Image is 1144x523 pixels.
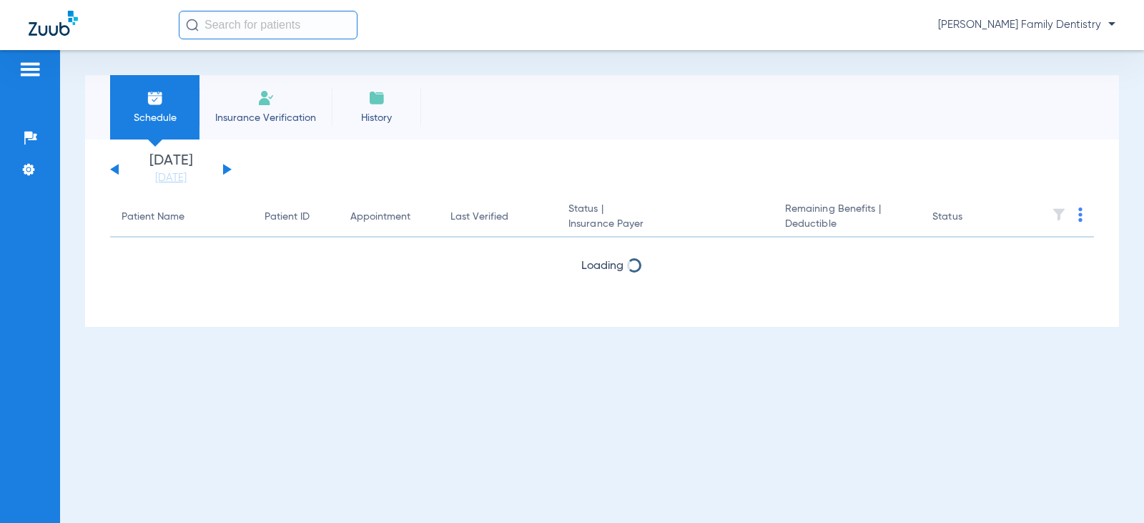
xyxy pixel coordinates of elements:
div: Last Verified [450,210,546,225]
img: filter.svg [1052,207,1066,222]
th: Status [921,197,1017,238]
div: Last Verified [450,210,508,225]
div: Patient ID [265,210,327,225]
div: Patient ID [265,210,310,225]
div: Patient Name [122,210,184,225]
div: Patient Name [122,210,242,225]
span: Insurance Verification [210,111,321,125]
img: hamburger-icon [19,61,41,78]
div: Appointment [350,210,410,225]
img: Search Icon [186,19,199,31]
span: History [342,111,410,125]
img: group-dot-blue.svg [1078,207,1083,222]
input: Search for patients [179,11,357,39]
th: Status | [557,197,774,238]
th: Remaining Benefits | [774,197,921,238]
img: Schedule [147,89,164,107]
div: Appointment [350,210,428,225]
li: [DATE] [128,154,214,185]
span: Schedule [121,111,189,125]
span: Deductible [785,217,909,232]
span: [PERSON_NAME] Family Dentistry [938,18,1115,32]
span: Loading [581,260,623,272]
span: Insurance Payer [568,217,762,232]
a: [DATE] [128,171,214,185]
img: Zuub Logo [29,11,78,36]
img: Manual Insurance Verification [257,89,275,107]
img: History [368,89,385,107]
